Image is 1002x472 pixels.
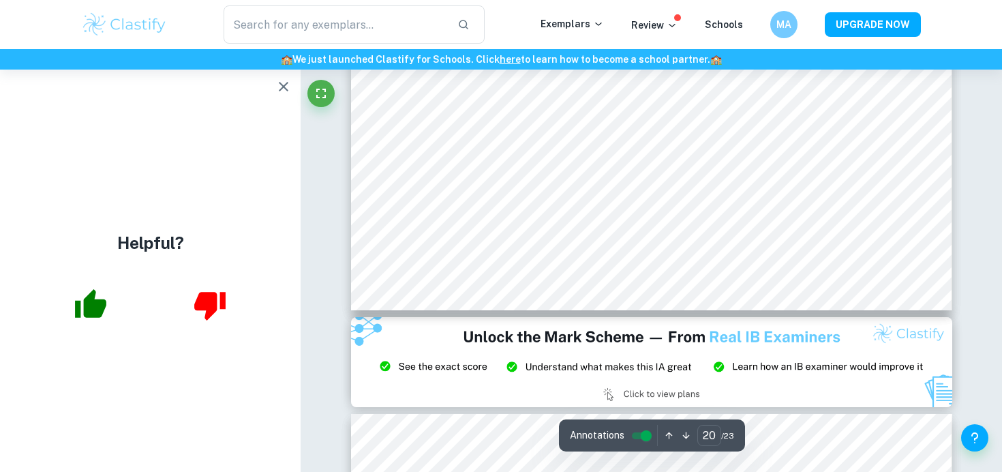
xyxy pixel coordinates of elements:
a: Schools [705,19,743,30]
button: UPGRADE NOW [825,12,921,37]
p: Review [631,18,678,33]
button: Fullscreen [307,80,335,107]
h6: We just launched Clastify for Schools. Click to learn how to become a school partner. [3,52,999,67]
p: Exemplars [541,16,604,31]
h4: Helpful? [117,231,184,255]
button: MA [770,11,798,38]
h6: MA [776,17,792,32]
span: 🏫 [281,54,292,65]
img: Ad [351,317,952,407]
a: here [500,54,521,65]
span: 🏫 [710,54,722,65]
span: Annotations [570,428,624,443]
img: Clastify logo [81,11,168,38]
button: Help and Feedback [961,424,988,452]
input: Search for any exemplars... [224,5,446,44]
span: / 23 [721,430,734,442]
